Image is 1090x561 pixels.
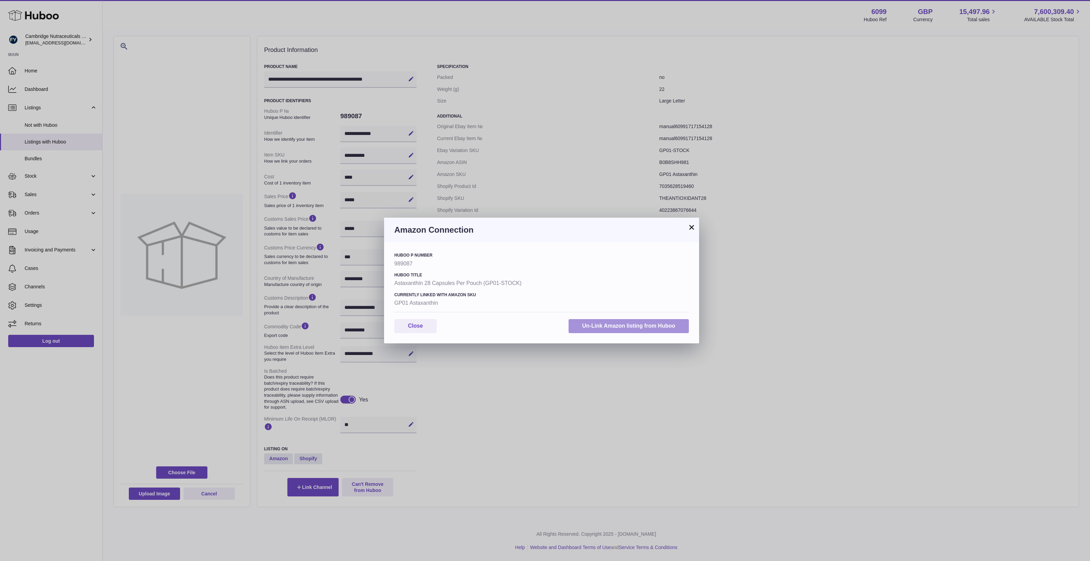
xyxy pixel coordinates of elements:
[394,252,689,258] h4: Huboo P number
[394,272,689,278] h4: Huboo Title
[394,299,689,307] strong: GP01 Astaxanthin
[687,223,696,231] button: ×
[394,319,437,333] button: Close
[394,292,689,298] h4: Currently Linked with Amazon SKU
[394,260,689,268] strong: 989087
[394,279,689,287] strong: Astaxanthin 28 Capsules Per Pouch (GP01-STOCK)
[394,224,689,235] h3: Amazon Connection
[569,319,689,333] button: Un-Link Amazon listing from Huboo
